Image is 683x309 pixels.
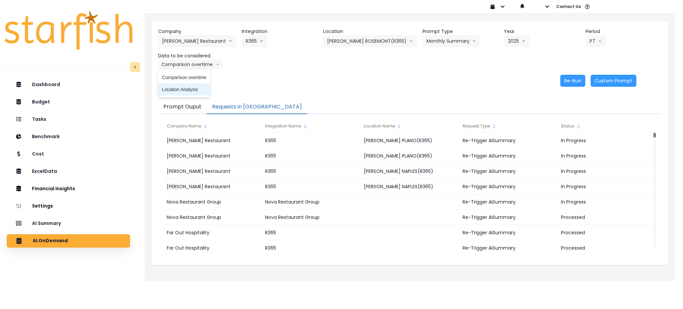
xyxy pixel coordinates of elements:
button: Dashboard [7,78,130,91]
div: Nova Restaurant Group [262,210,360,225]
div: R365 [262,148,360,164]
p: Cost [32,151,44,157]
p: AI Summary [32,221,61,226]
button: Budget [7,95,130,109]
div: [PERSON_NAME] Restaurant [163,179,262,194]
span: Comparison overtime [162,74,206,81]
div: Processed [558,225,656,240]
button: Re-Run [560,75,585,87]
div: Re-Trigger AiSummary [459,179,558,194]
svg: sort [492,124,497,129]
p: Budget [32,99,50,105]
div: [PERSON_NAME] NAPLES(R365) [361,179,459,194]
svg: arrow down line [228,38,232,44]
svg: sort [302,124,308,129]
div: Nova Restaurant Group [163,194,262,210]
svg: arrow left line [598,38,602,44]
button: Custom Prompt [591,75,636,87]
div: Status [558,119,656,133]
svg: arrow down line [472,38,476,44]
svg: sort [576,124,581,129]
div: Re-Trigger AiSummary [459,148,558,164]
div: In Progress [558,164,656,179]
button: Cost [7,147,130,161]
header: Year [504,28,580,35]
div: Re-Trigger AiSummary [459,194,558,210]
div: Re-Trigger AiSummary [459,133,558,148]
button: [PERSON_NAME] Restaurantarrow down line [158,35,236,47]
header: Data to be considered. [158,52,236,59]
div: [PERSON_NAME] Restaurant [163,148,262,164]
div: Request Type [459,119,558,133]
svg: arrow down line [259,38,263,44]
p: Benchmark [32,134,60,139]
svg: arrow down line [409,38,413,44]
header: Location [323,28,417,35]
header: Integration [242,28,318,35]
div: In Progress [558,148,656,164]
div: R365 [262,133,360,148]
div: [PERSON_NAME] NAPLES(R365) [361,164,459,179]
div: [PERSON_NAME] Restaurant [163,164,262,179]
button: [PERSON_NAME] ROSEMONT(R365)arrow down line [323,35,417,47]
div: Nova Restaurant Group [262,194,360,210]
button: P7arrow left line [586,35,606,47]
button: Requests in [GEOGRAPHIC_DATA] [207,100,307,114]
div: [PERSON_NAME] PLANO(R365) [361,148,459,164]
div: In Progress [558,194,656,210]
div: R365 [262,225,360,240]
header: Prompt Type [423,28,499,35]
button: Benchmark [7,130,130,143]
button: Prompt Ouput [158,100,207,114]
div: In Progress [558,133,656,148]
div: In Progress [558,179,656,194]
button: AI OnDemand [7,234,130,248]
button: AI Summary [7,217,130,230]
div: Processed [558,210,656,225]
p: Dashboard [32,82,60,87]
button: Monthly Summaryarrow down line [423,35,480,47]
svg: sort [203,124,208,129]
p: Tasks [32,116,46,122]
span: Location Analysis [162,86,206,93]
div: [PERSON_NAME] Restaurant [163,133,262,148]
div: Far Out Hospitality [163,225,262,240]
ul: Comparison overtimearrow down line [158,69,210,97]
header: Company [158,28,236,35]
div: Re-Trigger AiSummary [459,240,558,256]
div: [PERSON_NAME] PLANO(R365) [361,133,459,148]
div: Processed [558,240,656,256]
svg: arrow down line [522,38,526,44]
div: R365 [262,240,360,256]
button: Tasks [7,113,130,126]
button: ExcelData [7,165,130,178]
div: Location Name [361,119,459,133]
button: Settings [7,200,130,213]
div: Re-Trigger AiSummary [459,164,558,179]
button: R365arrow down line [242,35,267,47]
div: R365 [262,179,360,194]
div: Integration Name [262,119,360,133]
div: Nova Restaurant Group [163,210,262,225]
div: R365 [262,164,360,179]
header: Period [586,28,662,35]
button: Financial Insights [7,182,130,196]
svg: sort [397,124,402,129]
button: Comparison overtimearrow down line [158,59,223,69]
div: Re-Trigger AiSummary [459,210,558,225]
p: AI OnDemand [33,238,68,244]
div: Far Out Hospitality [163,240,262,256]
div: Company Name [163,119,262,133]
svg: arrow down line [216,61,219,68]
div: Re-Trigger AiSummary [459,225,558,240]
button: 2025arrow down line [504,35,530,47]
p: ExcelData [32,169,57,174]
